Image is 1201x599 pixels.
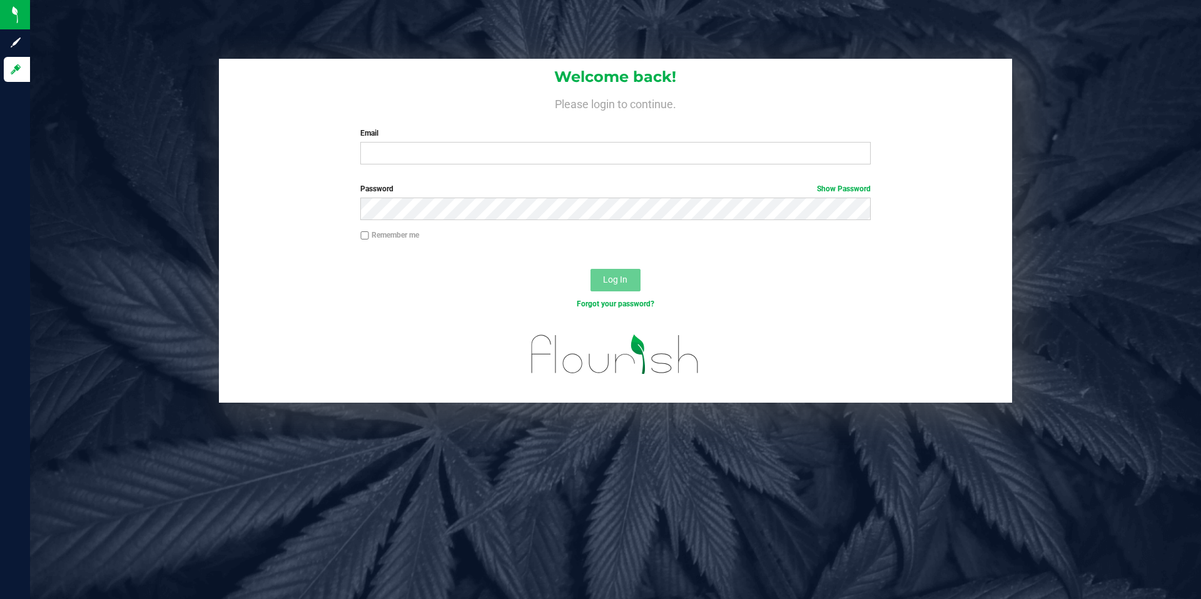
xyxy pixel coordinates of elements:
[603,274,627,284] span: Log In
[817,184,871,193] a: Show Password
[360,231,369,240] input: Remember me
[360,184,393,193] span: Password
[516,323,714,386] img: flourish_logo.svg
[360,229,419,241] label: Remember me
[590,269,641,291] button: Log In
[577,299,654,308] a: Forgot your password?
[219,95,1012,110] h4: Please login to continue.
[219,69,1012,85] h1: Welcome back!
[9,36,22,49] inline-svg: Sign up
[9,63,22,76] inline-svg: Log in
[360,128,870,139] label: Email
